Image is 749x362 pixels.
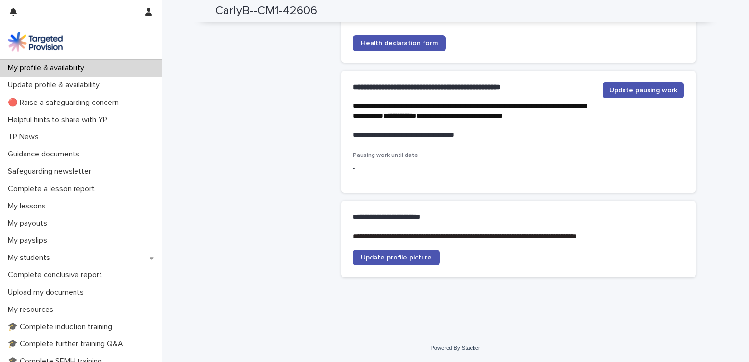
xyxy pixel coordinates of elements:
[4,288,92,297] p: Upload my documents
[609,85,677,95] span: Update pausing work
[430,345,480,351] a: Powered By Stacker
[353,250,440,265] a: Update profile picture
[4,339,131,349] p: 🎓 Complete further training Q&A
[603,82,684,98] button: Update pausing work
[4,184,102,194] p: Complete a lesson report
[4,202,53,211] p: My lessons
[4,253,58,262] p: My students
[4,150,87,159] p: Guidance documents
[215,4,317,18] h2: CarlyB--CM1-42606
[4,322,120,332] p: 🎓 Complete induction training
[4,270,110,280] p: Complete conclusive report
[4,219,55,228] p: My payouts
[4,80,107,90] p: Update profile & availability
[353,35,446,51] a: Health declaration form
[353,163,455,174] p: -
[4,132,47,142] p: TP News
[4,167,99,176] p: Safeguarding newsletter
[4,98,126,107] p: 🔴 Raise a safeguarding concern
[4,63,92,73] p: My profile & availability
[361,40,438,47] span: Health declaration form
[4,115,115,125] p: Helpful hints to share with YP
[361,254,432,261] span: Update profile picture
[8,32,63,52] img: M5nRWzHhSzIhMunXDL62
[4,236,55,245] p: My payslips
[353,153,418,158] span: Pausing work until date
[4,305,61,314] p: My resources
